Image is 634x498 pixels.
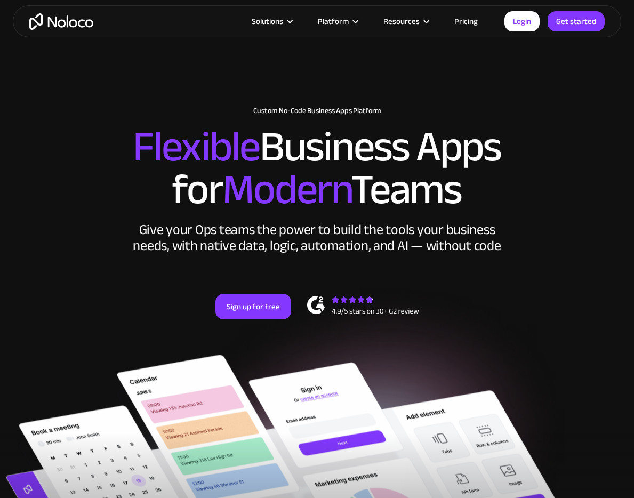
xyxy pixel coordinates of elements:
[131,222,504,254] div: Give your Ops teams the power to build the tools your business needs, with native data, logic, au...
[11,107,623,115] h1: Custom No-Code Business Apps Platform
[11,126,623,211] h2: Business Apps for Teams
[318,14,349,28] div: Platform
[370,14,441,28] div: Resources
[252,14,283,28] div: Solutions
[504,11,540,31] a: Login
[548,11,605,31] a: Get started
[222,150,351,229] span: Modern
[383,14,420,28] div: Resources
[215,294,291,319] a: Sign up for free
[29,13,93,30] a: home
[304,14,370,28] div: Platform
[441,14,491,28] a: Pricing
[133,107,260,187] span: Flexible
[238,14,304,28] div: Solutions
